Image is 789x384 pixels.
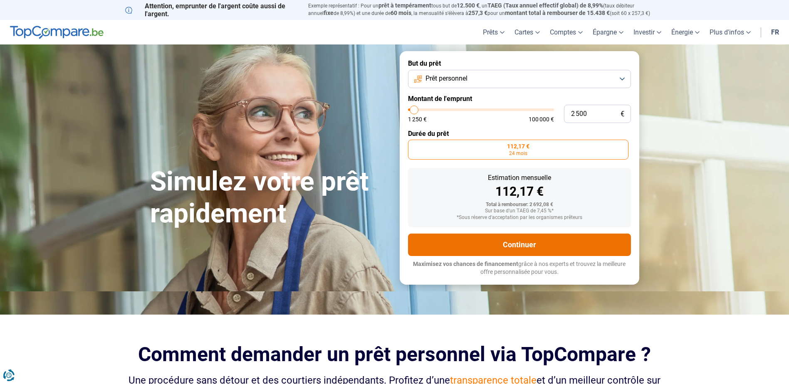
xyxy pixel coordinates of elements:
[415,185,624,198] div: 112,17 €
[705,20,756,44] a: Plus d'infos
[628,20,666,44] a: Investir
[415,208,624,214] div: Sur base d'un TAEG de 7,45 %*
[666,20,705,44] a: Énergie
[408,70,631,88] button: Prêt personnel
[125,343,664,366] h2: Comment demander un prêt personnel via TopCompare ?
[10,26,104,39] img: TopCompare
[425,74,467,83] span: Prêt personnel
[507,143,529,149] span: 112,17 €
[510,20,545,44] a: Cartes
[324,10,334,16] span: fixe
[509,151,527,156] span: 24 mois
[408,260,631,276] p: grâce à nos experts et trouvez la meilleure offre personnalisée pour vous.
[766,20,784,44] a: fr
[125,2,298,18] p: Attention, emprunter de l'argent coûte aussi de l'argent.
[408,234,631,256] button: Continuer
[621,111,624,118] span: €
[408,95,631,103] label: Montant de l'emprunt
[408,59,631,67] label: But du prêt
[150,166,390,230] h1: Simulez votre prêt rapidement
[529,116,554,122] span: 100 000 €
[545,20,588,44] a: Comptes
[408,116,427,122] span: 1 250 €
[415,202,624,208] div: Total à rembourser: 2 692,08 €
[415,175,624,181] div: Estimation mensuelle
[308,2,664,17] p: Exemple représentatif : Pour un tous but de , un (taux débiteur annuel de 8,99%) et une durée de ...
[505,10,610,16] span: montant total à rembourser de 15.438 €
[415,215,624,221] div: *Sous réserve d'acceptation par les organismes prêteurs
[478,20,510,44] a: Prêts
[413,261,518,267] span: Maximisez vos chances de financement
[487,2,603,9] span: TAEG (Taux annuel effectif global) de 8,99%
[588,20,628,44] a: Épargne
[378,2,431,9] span: prêt à tempérament
[391,10,411,16] span: 60 mois
[457,2,480,9] span: 12.500 €
[468,10,487,16] span: 257,3 €
[408,130,631,138] label: Durée du prêt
